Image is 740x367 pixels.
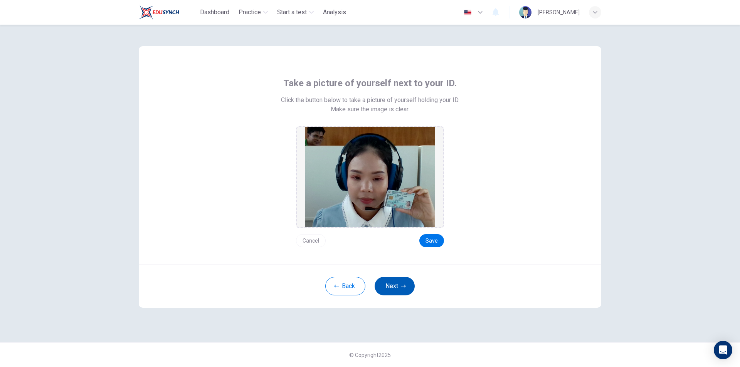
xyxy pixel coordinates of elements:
span: Analysis [323,8,346,17]
button: Start a test [274,5,317,19]
span: Take a picture of yourself next to your ID. [283,77,457,89]
img: preview screemshot [305,127,435,227]
img: en [463,10,473,15]
span: Dashboard [200,8,229,17]
span: © Copyright 2025 [349,352,391,358]
div: [PERSON_NAME] [538,8,580,17]
span: Click the button below to take a picture of yourself holding your ID. [281,96,459,105]
img: Profile picture [519,6,531,18]
span: Make sure the image is clear. [331,105,409,114]
img: Train Test logo [139,5,179,20]
button: Back [325,277,365,295]
button: Dashboard [197,5,232,19]
div: Open Intercom Messenger [714,341,732,359]
button: Practice [235,5,271,19]
span: Practice [239,8,261,17]
span: Start a test [277,8,307,17]
button: Cancel [296,234,326,247]
button: Save [419,234,444,247]
a: Train Test logo [139,5,197,20]
button: Analysis [320,5,349,19]
button: Next [375,277,415,295]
